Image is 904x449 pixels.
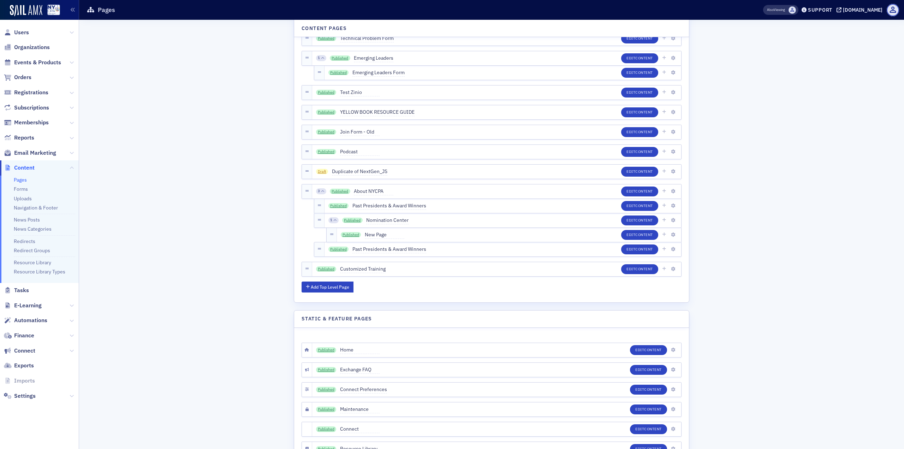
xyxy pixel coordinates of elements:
[316,367,337,373] a: Published
[621,127,658,137] button: EditContent
[342,218,363,223] a: Published
[14,247,50,254] a: Redirect Groups
[354,54,393,62] span: Emerging Leaders
[621,147,658,157] button: EditContent
[4,332,34,339] a: Finance
[352,202,426,210] span: Past Presidents & Award Winners
[630,404,667,414] button: EditContent
[316,129,337,135] a: Published
[843,7,882,13] div: [DOMAIN_NAME]
[340,265,386,273] span: Customized Training
[635,169,653,174] span: Content
[621,244,658,254] button: EditContent
[316,149,337,155] a: Published
[4,392,36,400] a: Settings
[340,346,380,354] span: Home
[14,43,50,51] span: Organizations
[340,108,415,116] span: YELLOW BOOK RESOURCE GUIDE
[644,407,662,412] span: Content
[340,128,380,136] span: Join Form - Old
[887,4,899,16] span: Profile
[14,104,49,112] span: Subscriptions
[14,392,36,400] span: Settings
[340,406,380,413] span: Maintenance
[340,35,394,42] span: Technical Problem Form
[644,367,662,372] span: Content
[4,302,42,309] a: E-Learning
[14,119,49,126] span: Memberships
[635,218,653,223] span: Content
[14,134,34,142] span: Reports
[341,232,361,238] a: Published
[354,188,393,195] span: About NYCPA
[621,264,658,274] button: EditContent
[316,387,337,392] a: Published
[316,347,337,353] a: Published
[302,315,372,323] h4: Static & Feature Pages
[316,36,337,41] a: Published
[4,286,29,294] a: Tasks
[330,189,350,194] a: Published
[14,164,35,172] span: Content
[4,317,47,324] a: Automations
[621,88,658,98] button: EditContent
[644,426,662,431] span: Content
[635,247,653,252] span: Content
[332,168,387,176] span: Duplicate of NextGen_JS
[14,347,35,355] span: Connect
[14,286,29,294] span: Tasks
[630,365,667,375] button: EditContent
[4,362,34,370] a: Exports
[635,149,653,154] span: Content
[644,347,662,352] span: Content
[837,7,885,12] button: [DOMAIN_NAME]
[4,347,35,355] a: Connect
[621,187,658,196] button: EditContent
[635,36,653,41] span: Content
[4,104,49,112] a: Subscriptions
[808,7,832,13] div: Support
[4,119,49,126] a: Memberships
[366,217,409,224] span: Nomination Center
[14,268,65,275] a: Resource Library Types
[4,134,34,142] a: Reports
[316,426,337,432] a: Published
[340,89,380,96] span: Test Zinio
[635,189,653,194] span: Content
[10,5,42,16] img: SailAMX
[14,29,29,36] span: Users
[4,89,48,96] a: Registrations
[621,68,658,78] button: EditContent
[635,70,653,75] span: Content
[316,407,337,412] a: Published
[4,59,61,66] a: Events & Products
[14,205,58,211] a: Navigation & Footer
[316,90,337,95] a: Published
[635,203,653,208] span: Content
[621,34,658,43] button: EditContent
[352,69,405,77] span: Emerging Leaders Form
[14,177,27,183] a: Pages
[789,6,796,14] span: Elizabeth Gurvits
[14,195,32,202] a: Uploads
[328,203,349,209] a: Published
[14,362,34,370] span: Exports
[340,366,380,374] span: Exchange FAQ
[14,377,35,385] span: Imports
[635,232,653,237] span: Content
[621,215,658,225] button: EditContent
[635,90,653,95] span: Content
[302,25,347,32] h4: Content Pages
[644,387,662,392] span: Content
[14,259,51,266] a: Resource Library
[4,43,50,51] a: Organizations
[98,6,115,14] h1: Pages
[302,282,353,293] button: Add Top Level Page
[767,7,785,12] span: Viewing
[635,110,653,114] span: Content
[621,201,658,211] button: EditContent
[4,377,35,385] a: Imports
[14,332,34,339] span: Finance
[14,89,48,96] span: Registrations
[14,149,56,157] span: Email Marketing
